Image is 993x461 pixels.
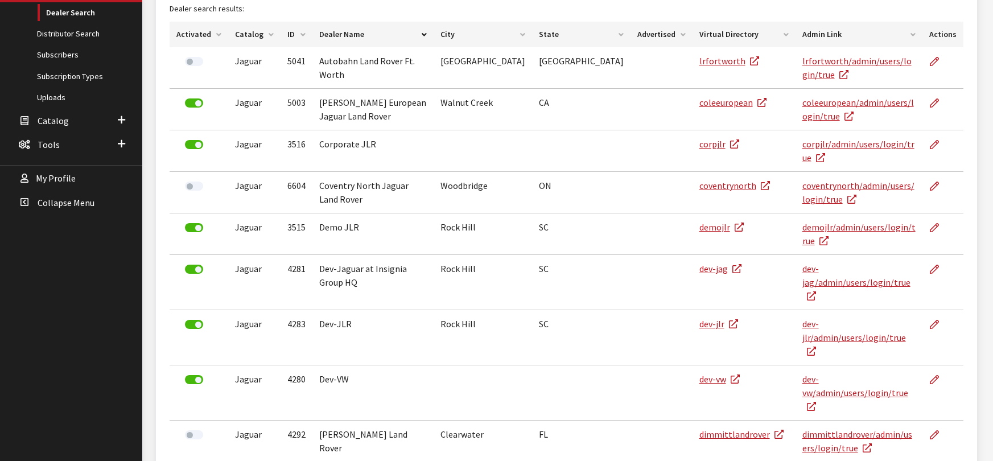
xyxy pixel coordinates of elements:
[929,365,949,394] a: Edit Dealer
[36,173,76,184] span: My Profile
[228,22,281,47] th: Catalog: activate to sort column ascending
[312,22,434,47] th: Dealer Name: activate to sort column descending
[185,265,203,274] label: Deactivate Dealer
[434,172,532,213] td: Woodbridge
[929,172,949,200] a: Edit Dealer
[312,255,434,310] td: Dev-Jaguar at Insignia Group HQ
[532,213,631,255] td: SC
[802,138,914,163] a: corpjlr/admin/users/login/true
[281,22,312,47] th: ID: activate to sort column ascending
[185,223,203,232] label: Deactivate Dealer
[796,22,922,47] th: Admin Link: activate to sort column ascending
[802,97,914,122] a: coleeuropean/admin/users/login/true
[802,429,912,454] a: dimmittlandrover/admin/users/login/true
[929,47,949,76] a: Edit Dealer
[312,365,434,421] td: Dev-VW
[185,57,203,66] label: Activate Dealer
[228,172,281,213] td: Jaguar
[434,310,532,365] td: Rock Hill
[434,255,532,310] td: Rock Hill
[281,89,312,130] td: 5003
[185,98,203,108] label: Deactivate Dealer
[312,89,434,130] td: [PERSON_NAME] European Jaguar Land Rover
[281,310,312,365] td: 4283
[699,429,784,440] a: dimmittlandrover
[281,172,312,213] td: 6604
[929,255,949,283] a: Edit Dealer
[228,89,281,130] td: Jaguar
[699,55,759,67] a: lrfortworth
[38,115,69,126] span: Catalog
[532,255,631,310] td: SC
[434,213,532,255] td: Rock Hill
[185,430,203,439] label: Activate Dealer
[699,138,739,150] a: corpjlr
[170,22,228,47] th: Activated: activate to sort column ascending
[312,172,434,213] td: Coventry North Jaguar Land Rover
[631,22,693,47] th: Advertised: activate to sort column ascending
[929,213,949,242] a: Edit Dealer
[699,373,740,385] a: dev-vw
[699,221,744,233] a: demojlr
[693,22,796,47] th: Virtual Directory: activate to sort column ascending
[185,140,203,149] label: Deactivate Dealer
[281,130,312,172] td: 3516
[228,213,281,255] td: Jaguar
[434,47,532,89] td: [GEOGRAPHIC_DATA]
[532,22,631,47] th: State: activate to sort column ascending
[312,213,434,255] td: Demo JLR
[228,47,281,89] td: Jaguar
[532,47,631,89] td: [GEOGRAPHIC_DATA]
[228,365,281,421] td: Jaguar
[312,130,434,172] td: Corporate JLR
[802,263,910,302] a: dev-jag/admin/users/login/true
[38,197,94,208] span: Collapse Menu
[434,22,532,47] th: City: activate to sort column ascending
[802,221,916,246] a: demojlr/admin/users/login/true
[185,182,203,191] label: Activate Dealer
[699,263,741,274] a: dev-jag
[434,89,532,130] td: Walnut Creek
[228,310,281,365] td: Jaguar
[281,255,312,310] td: 4281
[699,180,770,191] a: coventrynorth
[281,365,312,421] td: 4280
[802,318,906,357] a: dev-jlr/admin/users/login/true
[802,373,908,412] a: dev-vw/admin/users/login/true
[929,89,949,117] a: Edit Dealer
[699,97,767,108] a: coleeuropean
[281,213,312,255] td: 3515
[532,172,631,213] td: ON
[228,130,281,172] td: Jaguar
[802,180,914,205] a: coventrynorth/admin/users/login/true
[802,55,912,80] a: lrfortworth/admin/users/login/true
[699,318,738,330] a: dev-jlr
[38,139,60,150] span: Tools
[929,421,949,449] a: Edit Dealer
[929,130,949,159] a: Edit Dealer
[312,310,434,365] td: Dev-JLR
[312,47,434,89] td: Autobahn Land Rover Ft. Worth
[281,47,312,89] td: 5041
[228,255,281,310] td: Jaguar
[929,310,949,339] a: Edit Dealer
[922,22,963,47] th: Actions
[185,320,203,329] label: Deactivate Dealer
[185,375,203,384] label: Deactivate Dealer
[532,310,631,365] td: SC
[532,89,631,130] td: CA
